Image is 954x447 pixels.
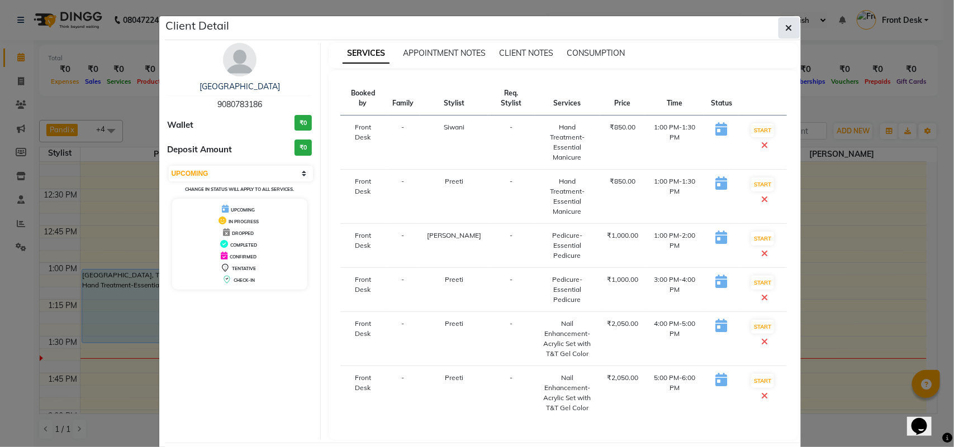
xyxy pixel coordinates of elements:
td: 1:00 PM-1:30 PM [645,170,704,224]
span: TENTATIVE [232,266,256,271]
span: CONSUMPTION [567,48,625,58]
span: DROPPED [232,230,254,236]
td: Front Desk [340,224,386,268]
h5: Client Detail [166,17,230,34]
td: - [386,366,420,420]
td: Front Desk [340,170,386,224]
span: Preeti [445,373,463,382]
th: Req. Stylist [488,81,535,116]
span: IN PROGRESS [229,219,259,224]
button: START [751,276,774,290]
th: Booked by [340,81,386,116]
span: CHECK-IN [234,277,255,283]
span: Preeti [445,177,463,185]
td: - [386,268,420,312]
th: Price [600,81,645,116]
iframe: chat widget [907,402,943,436]
td: 5:00 PM-6:00 PM [645,366,704,420]
td: - [488,312,535,366]
td: - [386,224,420,268]
div: ₹1,000.00 [607,230,638,241]
div: ₹1,000.00 [607,275,638,285]
th: Services [535,81,600,116]
button: START [751,177,774,191]
th: Stylist [420,81,488,116]
img: avatar [223,43,257,76]
th: Family [386,81,420,116]
span: Siwani [444,123,464,131]
button: START [751,123,774,137]
div: Hand Treatment-Essential Manicure [542,122,594,162]
th: Status [704,81,739,116]
h3: ₹0 [295,115,312,131]
td: 4:00 PM-5:00 PM [645,312,704,366]
td: - [488,268,535,312]
span: COMPLETED [230,242,257,248]
td: - [488,116,535,170]
td: Front Desk [340,116,386,170]
a: [GEOGRAPHIC_DATA] [200,81,280,92]
span: CLIENT NOTES [499,48,553,58]
td: 1:00 PM-1:30 PM [645,116,704,170]
span: [PERSON_NAME] [427,231,481,239]
div: ₹850.00 [607,176,638,186]
div: Pedicure-Essential Pedicure [542,275,594,305]
td: - [386,116,420,170]
div: Nail Enhancement-Acrylic Set with T&T Gel Color [542,373,594,413]
div: Pedicure-Essential Pedicure [542,230,594,261]
span: Preeti [445,275,463,283]
td: - [488,170,535,224]
span: APPOINTMENT NOTES [403,48,486,58]
td: - [386,170,420,224]
span: Deposit Amount [168,143,232,156]
div: Nail Enhancement-Acrylic Set with T&T Gel Color [542,319,594,359]
div: ₹2,050.00 [607,319,638,329]
td: Front Desk [340,312,386,366]
td: - [488,224,535,268]
span: Preeti [445,319,463,328]
span: Wallet [168,119,194,132]
th: Time [645,81,704,116]
span: CONFIRMED [230,254,257,259]
button: START [751,320,774,334]
td: 3:00 PM-4:00 PM [645,268,704,312]
td: Front Desk [340,268,386,312]
div: ₹850.00 [607,122,638,132]
td: Front Desk [340,366,386,420]
div: ₹2,050.00 [607,373,638,383]
span: SERVICES [343,44,390,64]
button: START [751,232,774,246]
td: 1:00 PM-2:00 PM [645,224,704,268]
div: Hand Treatment-Essential Manicure [542,176,594,217]
h3: ₹0 [295,140,312,156]
td: - [386,312,420,366]
button: START [751,374,774,388]
td: - [488,366,535,420]
span: UPCOMING [231,207,255,213]
span: 9080783186 [217,99,262,109]
small: Change in status will apply to all services. [185,186,294,192]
